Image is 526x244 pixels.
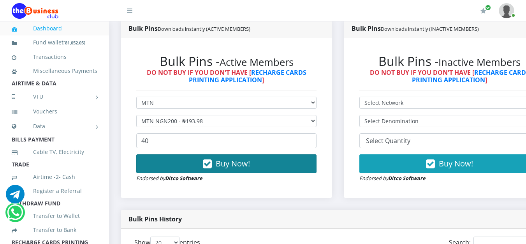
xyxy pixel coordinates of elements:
[147,68,306,84] strong: DO NOT BUY IF YOU DON'T HAVE [ ]
[485,5,491,11] span: Renew/Upgrade Subscription
[189,68,306,84] a: RECHARGE CARDS PRINTING APPLICATION
[359,175,426,182] small: Endorsed by
[12,103,97,120] a: Vouchers
[136,133,317,148] input: Enter Quantity
[158,25,250,32] small: Downloads instantly (ACTIVE MEMBERS)
[12,48,97,66] a: Transactions
[12,143,97,161] a: Cable TV, Electricity
[128,24,250,33] strong: Bulk Pins
[12,168,97,186] a: Airtime -2- Cash
[12,3,58,19] img: Logo
[352,24,479,33] strong: Bulk Pins
[12,34,97,52] a: Fund wallet[81,052.05]
[12,117,97,136] a: Data
[12,62,97,80] a: Miscellaneous Payments
[388,175,426,182] strong: Ditco Software
[499,3,514,18] img: User
[136,154,317,173] button: Buy Now!
[381,25,479,32] small: Downloads instantly (INACTIVE MEMBERS)
[12,19,97,37] a: Dashboard
[128,215,182,223] strong: Bulk Pins History
[6,191,25,203] a: Chat for support
[12,221,97,239] a: Transfer to Bank
[7,209,23,222] a: Chat for support
[165,175,202,182] strong: Ditco Software
[12,207,97,225] a: Transfer to Wallet
[65,40,84,46] b: 81,052.05
[480,8,486,14] i: Renew/Upgrade Subscription
[136,175,202,182] small: Endorsed by
[438,55,521,69] small: Inactive Members
[12,182,97,200] a: Register a Referral
[63,40,85,46] small: [ ]
[216,158,250,169] span: Buy Now!
[439,158,473,169] span: Buy Now!
[220,55,294,69] small: Active Members
[136,54,317,69] h2: Bulk Pins -
[12,87,97,106] a: VTU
